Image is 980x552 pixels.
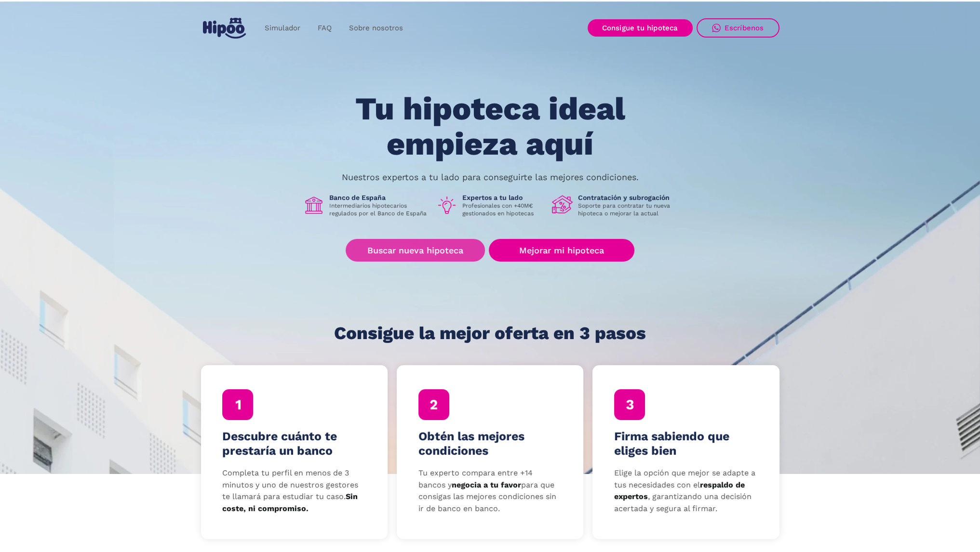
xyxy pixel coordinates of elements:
[222,429,366,458] h4: Descubre cuánto te prestaría un banco
[340,19,412,38] a: Sobre nosotros
[201,14,248,42] a: home
[462,202,544,217] p: Profesionales con +40M€ gestionados en hipotecas
[309,19,340,38] a: FAQ
[697,18,779,38] a: Escríbenos
[725,24,764,32] div: Escríbenos
[418,429,562,458] h4: Obtén las mejores condiciones
[614,429,758,458] h4: Firma sabiendo que eliges bien
[462,193,544,202] h1: Expertos a tu lado
[329,193,429,202] h1: Banco de España
[588,19,693,37] a: Consigue tu hipoteca
[489,239,634,262] a: Mejorar mi hipoteca
[334,324,646,343] h1: Consigue la mejor oferta en 3 pasos
[578,202,677,217] p: Soporte para contratar tu nueva hipoteca o mejorar la actual
[329,202,429,217] p: Intermediarios hipotecarios regulados por el Banco de España
[346,239,485,262] a: Buscar nueva hipoteca
[578,193,677,202] h1: Contratación y subrogación
[452,480,521,489] strong: negocia a tu favor
[342,173,639,181] p: Nuestros expertos a tu lado para conseguirte las mejores condiciones.
[614,467,758,515] p: Elige la opción que mejor se adapte a tus necesidades con el , garantizando una decisión acertada...
[418,467,562,515] p: Tu experto compara entre +14 bancos y para que consigas las mejores condiciones sin ir de banco e...
[307,92,672,161] h1: Tu hipoteca ideal empieza aquí
[222,492,358,513] strong: Sin coste, ni compromiso.
[256,19,309,38] a: Simulador
[222,467,366,515] p: Completa tu perfil en menos de 3 minutos y uno de nuestros gestores te llamará para estudiar tu c...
